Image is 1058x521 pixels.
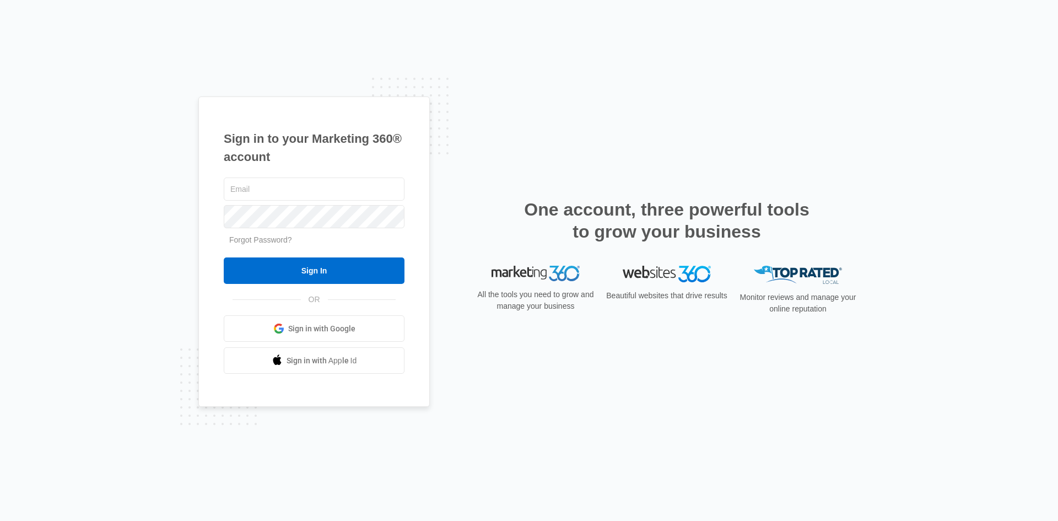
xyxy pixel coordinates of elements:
[736,292,860,315] p: Monitor reviews and manage your online reputation
[224,257,404,284] input: Sign In
[224,178,404,201] input: Email
[288,323,355,335] span: Sign in with Google
[605,290,728,302] p: Beautiful websites that drive results
[301,294,328,305] span: OR
[224,130,404,166] h1: Sign in to your Marketing 360® account
[754,266,842,284] img: Top Rated Local
[229,235,292,244] a: Forgot Password?
[224,315,404,342] a: Sign in with Google
[521,198,813,243] h2: One account, three powerful tools to grow your business
[224,347,404,374] a: Sign in with Apple Id
[492,266,580,281] img: Marketing 360
[474,289,597,312] p: All the tools you need to grow and manage your business
[287,355,357,367] span: Sign in with Apple Id
[623,266,711,282] img: Websites 360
